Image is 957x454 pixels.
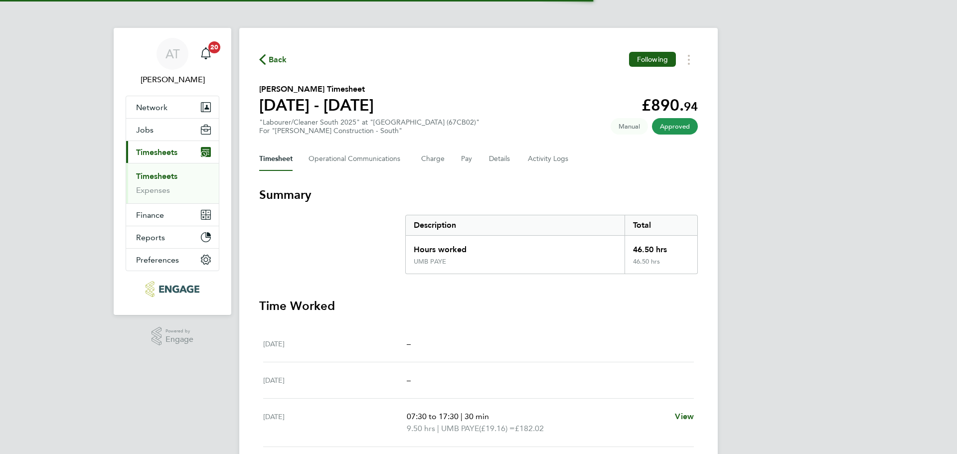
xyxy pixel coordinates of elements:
[259,298,698,314] h3: Time Worked
[165,335,193,344] span: Engage
[196,38,216,70] a: 20
[629,52,676,67] button: Following
[136,103,167,112] span: Network
[126,74,219,86] span: Angela Turner
[259,118,479,135] div: "Labourer/Cleaner South 2025" at "[GEOGRAPHIC_DATA] (67CB02)"
[680,52,698,67] button: Timesheets Menu
[405,215,698,274] div: Summary
[126,281,219,297] a: Go to home page
[259,147,293,171] button: Timesheet
[641,96,698,115] app-decimal: £890.
[414,258,446,266] div: UMB PAYE
[625,215,697,235] div: Total
[625,236,697,258] div: 46.50 hrs
[407,424,435,433] span: 9.50 hrs
[126,163,219,203] div: Timesheets
[259,187,698,203] h3: Summary
[637,55,668,64] span: Following
[136,125,154,135] span: Jobs
[165,327,193,335] span: Powered by
[675,411,694,423] a: View
[136,210,164,220] span: Finance
[126,38,219,86] a: AT[PERSON_NAME]
[309,147,405,171] button: Operational Communications
[437,424,439,433] span: |
[528,147,570,171] button: Activity Logs
[461,147,473,171] button: Pay
[406,236,625,258] div: Hours worked
[515,424,544,433] span: £182.02
[421,147,445,171] button: Charge
[489,147,512,171] button: Details
[136,185,170,195] a: Expenses
[652,118,698,135] span: This timesheet has been approved.
[146,281,199,297] img: rgbrec-logo-retina.png
[114,28,231,315] nav: Main navigation
[126,249,219,271] button: Preferences
[259,95,374,115] h1: [DATE] - [DATE]
[407,412,459,421] span: 07:30 to 17:30
[625,258,697,274] div: 46.50 hrs
[126,204,219,226] button: Finance
[407,375,411,385] span: –
[263,411,407,435] div: [DATE]
[126,226,219,248] button: Reports
[136,233,165,242] span: Reports
[152,327,194,346] a: Powered byEngage
[126,141,219,163] button: Timesheets
[461,412,463,421] span: |
[259,83,374,95] h2: [PERSON_NAME] Timesheet
[263,338,407,350] div: [DATE]
[675,412,694,421] span: View
[259,53,287,66] button: Back
[441,423,479,435] span: UMB PAYE
[407,339,411,348] span: –
[126,96,219,118] button: Network
[208,41,220,53] span: 20
[136,171,177,181] a: Timesheets
[406,215,625,235] div: Description
[479,424,515,433] span: (£19.16) =
[269,54,287,66] span: Back
[136,255,179,265] span: Preferences
[263,374,407,386] div: [DATE]
[165,47,180,60] span: AT
[684,99,698,114] span: 94
[136,148,177,157] span: Timesheets
[126,119,219,141] button: Jobs
[465,412,489,421] span: 30 min
[259,127,479,135] div: For "[PERSON_NAME] Construction - South"
[611,118,648,135] span: This timesheet was manually created.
